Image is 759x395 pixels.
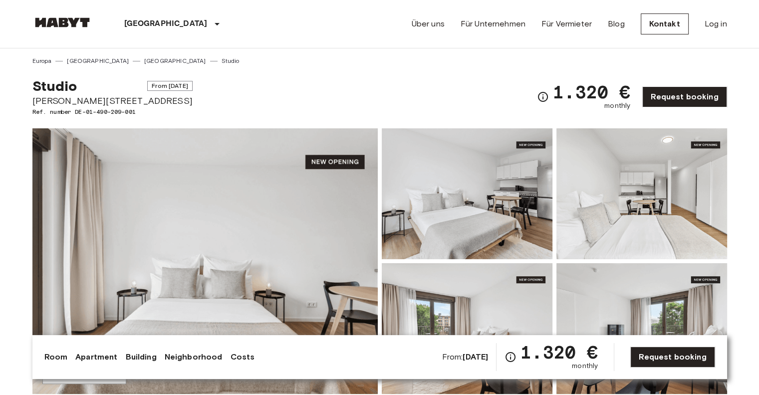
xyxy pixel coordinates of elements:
[520,343,598,361] span: 1.320 €
[541,18,592,30] a: Für Vermieter
[32,17,92,27] img: Habyt
[125,351,156,363] a: Building
[556,263,727,394] img: Picture of unit DE-01-490-209-001
[641,13,689,34] a: Kontakt
[144,56,206,65] a: [GEOGRAPHIC_DATA]
[608,18,625,30] a: Blog
[32,107,193,116] span: Ref. number DE-01-490-209-001
[75,351,117,363] a: Apartment
[147,81,193,91] span: From [DATE]
[230,351,254,363] a: Costs
[382,263,552,394] img: Picture of unit DE-01-490-209-001
[505,351,516,363] svg: Check cost overview for full price breakdown. Please note that discounts apply to new joiners onl...
[442,352,489,363] span: From:
[124,18,208,30] p: [GEOGRAPHIC_DATA]
[461,18,525,30] a: Für Unternehmen
[412,18,445,30] a: Über uns
[463,352,488,362] b: [DATE]
[642,86,727,107] a: Request booking
[537,91,549,103] svg: Check cost overview for full price breakdown. Please note that discounts apply to new joiners onl...
[32,56,52,65] a: Europa
[572,361,598,371] span: monthly
[32,128,378,394] img: Marketing picture of unit DE-01-490-209-001
[705,18,727,30] a: Log in
[44,351,68,363] a: Room
[32,94,193,107] span: [PERSON_NAME][STREET_ADDRESS]
[382,128,552,259] img: Picture of unit DE-01-490-209-001
[556,128,727,259] img: Picture of unit DE-01-490-209-001
[67,56,129,65] a: [GEOGRAPHIC_DATA]
[222,56,240,65] a: Studio
[32,77,77,94] span: Studio
[165,351,223,363] a: Neighborhood
[553,83,630,101] span: 1.320 €
[630,347,715,368] a: Request booking
[604,101,630,111] span: monthly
